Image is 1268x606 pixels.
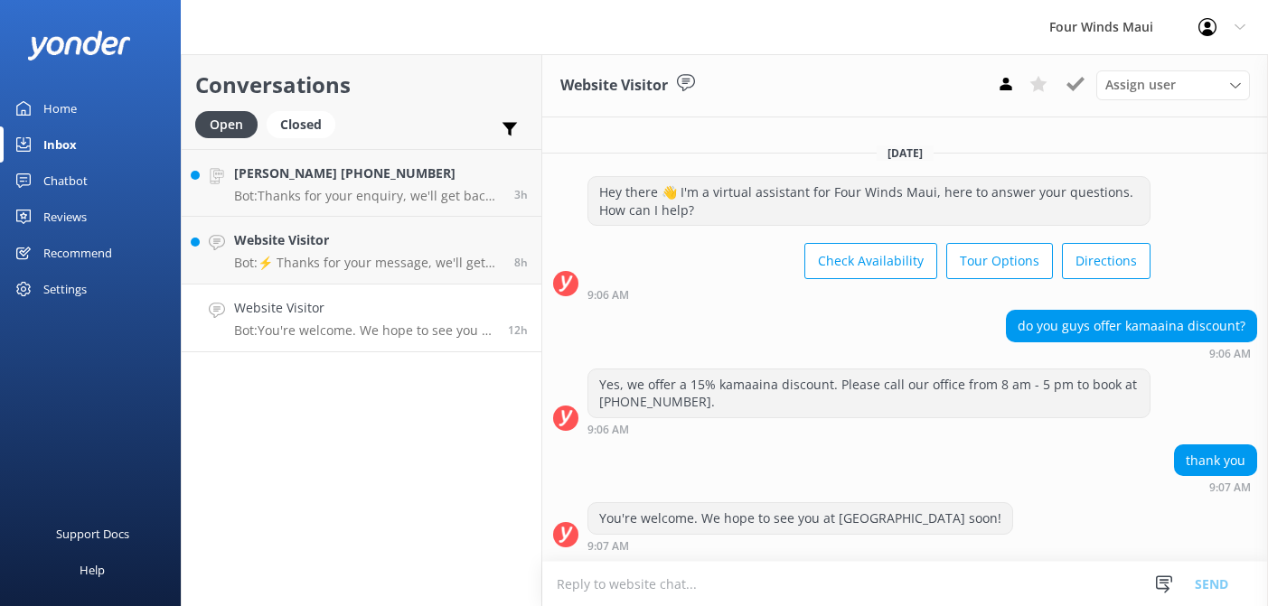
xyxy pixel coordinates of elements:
[43,90,77,126] div: Home
[43,235,112,271] div: Recommend
[1209,349,1251,359] strong: 9:06 AM
[588,503,1012,534] div: You're welcome. We hope to see you at [GEOGRAPHIC_DATA] soon!
[1096,70,1250,99] div: Assign User
[234,188,501,204] p: Bot: Thanks for your enquiry, we'll get back to you as soon as we can during opening hours.
[1209,482,1251,493] strong: 9:07 AM
[560,74,668,98] h3: Website Visitor
[588,177,1150,225] div: Hey there 👋 I'm a virtual assistant for Four Winds Maui, here to answer your questions. How can I...
[1062,243,1151,279] button: Directions
[234,298,494,318] h4: Website Visitor
[234,255,501,271] p: Bot: ⚡ Thanks for your message, we'll get back to you as soon as we can. Feel free to also call a...
[267,111,335,138] div: Closed
[1006,347,1257,359] div: Aug 20 2025 09:06am (UTC -10:00) Pacific/Honolulu
[43,271,87,307] div: Settings
[27,31,131,61] img: yonder-white-logo.png
[182,217,541,284] a: Website VisitorBot:⚡ Thanks for your message, we'll get back to you as soon as we can. Feel free ...
[43,163,88,199] div: Chatbot
[195,114,267,134] a: Open
[234,322,494,339] p: Bot: You're welcome. We hope to see you at [GEOGRAPHIC_DATA] soon!
[1105,75,1176,95] span: Assign user
[508,322,528,338] span: Aug 20 2025 09:07am (UTC -10:00) Pacific/Honolulu
[587,290,629,301] strong: 9:06 AM
[588,369,1150,417] div: Yes, we offer a 15% kamaaina discount. Please call our office from 8 am - 5 pm to book at [PHONE_...
[804,243,937,279] button: Check Availability
[182,149,541,217] a: [PERSON_NAME] [PHONE_NUMBER]Bot:Thanks for your enquiry, we'll get back to you as soon as we can ...
[877,145,934,161] span: [DATE]
[43,126,77,163] div: Inbox
[267,114,344,134] a: Closed
[195,68,528,102] h2: Conversations
[587,541,629,552] strong: 9:07 AM
[587,288,1151,301] div: Aug 20 2025 09:06am (UTC -10:00) Pacific/Honolulu
[946,243,1053,279] button: Tour Options
[80,552,105,588] div: Help
[514,255,528,270] span: Aug 20 2025 12:50pm (UTC -10:00) Pacific/Honolulu
[195,111,258,138] div: Open
[182,284,541,352] a: Website VisitorBot:You're welcome. We hope to see you at [GEOGRAPHIC_DATA] soon!12h
[587,423,1151,435] div: Aug 20 2025 09:06am (UTC -10:00) Pacific/Honolulu
[56,516,129,552] div: Support Docs
[587,424,629,435] strong: 9:06 AM
[43,199,87,235] div: Reviews
[514,187,528,202] span: Aug 20 2025 05:21pm (UTC -10:00) Pacific/Honolulu
[1175,445,1256,476] div: thank you
[587,539,1013,552] div: Aug 20 2025 09:07am (UTC -10:00) Pacific/Honolulu
[1007,311,1256,341] div: do you guys offer kamaaina discount?
[234,230,501,250] h4: Website Visitor
[1174,480,1257,493] div: Aug 20 2025 09:07am (UTC -10:00) Pacific/Honolulu
[234,163,501,183] h4: [PERSON_NAME] [PHONE_NUMBER]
